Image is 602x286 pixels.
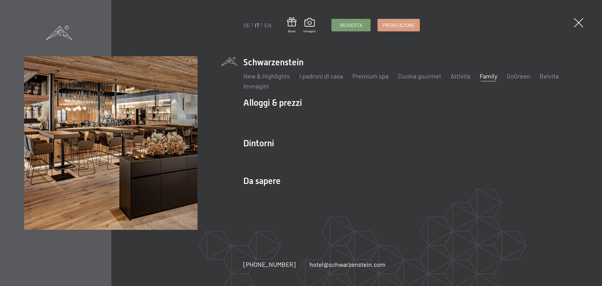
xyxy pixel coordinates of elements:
a: Belvita [540,72,559,80]
span: Richiesta [340,22,362,29]
a: [PHONE_NUMBER] [243,260,296,269]
span: [PHONE_NUMBER] [243,261,296,268]
a: Attività [451,72,470,80]
a: Prenotazione [378,19,420,31]
a: Premium spa [352,72,388,80]
a: Immagini [303,18,316,33]
span: Prenotazione [383,22,415,29]
a: I padroni di casa [299,72,343,80]
a: Family [480,72,497,80]
a: Buoni [287,17,296,33]
a: hotel@schwarzenstein.com [309,260,386,269]
a: EN [264,22,272,29]
a: Richiesta [332,19,370,31]
span: Immagini [303,29,316,33]
a: New & Highlights [243,72,290,80]
a: Cucina gourmet [398,72,441,80]
a: DE [243,22,250,29]
a: GoGreen [507,72,530,80]
a: Immagini [243,82,269,90]
a: IT [255,22,260,29]
span: Buoni [287,29,296,33]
